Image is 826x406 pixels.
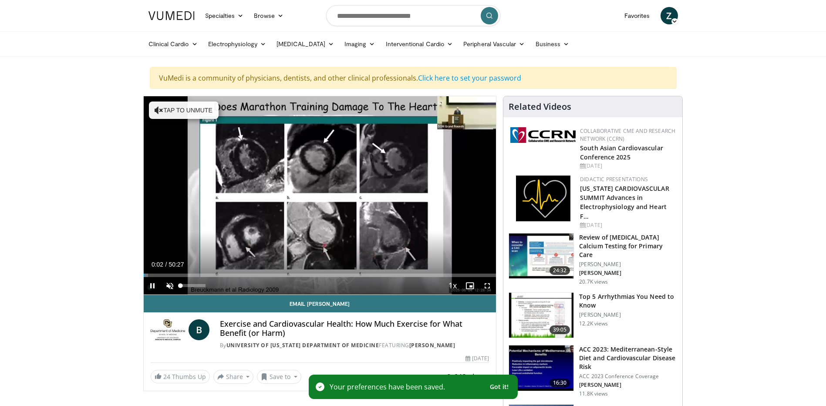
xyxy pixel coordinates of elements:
span: 39:05 [550,325,570,334]
h3: ACC 2023: Mediterranean-Style Diet and Cardiovascular Disease Risk [579,345,677,371]
a: Electrophysiology [203,35,271,53]
span: 50:27 [169,261,184,268]
a: 24:32 Review of [MEDICAL_DATA] Calcium Testing for Primary Care [PERSON_NAME] [PERSON_NAME] 20.7K... [509,233,677,285]
a: [MEDICAL_DATA] [271,35,339,53]
div: [DATE] [580,162,675,170]
img: VuMedi Logo [148,11,195,20]
a: Favorites [619,7,655,24]
div: [DATE] [580,221,675,229]
a: 39:05 Top 5 Arrhythmias You Need to Know [PERSON_NAME] 12.2K views [509,292,677,338]
p: 12.2K views [579,320,608,327]
a: Imaging [339,35,381,53]
h4: Exercise and Cardiovascular Health: How Much Exercise for What Benefit (or Harm) [220,319,489,338]
button: Share [213,370,254,384]
p: [PERSON_NAME] [579,382,677,389]
a: B [189,319,209,340]
span: 0:02 [152,261,163,268]
button: Fullscreen [479,277,496,294]
p: ACC 2023 Conference Coverage [579,373,677,380]
a: South Asian Cardiovascular Conference 2025 [580,144,663,161]
a: [PERSON_NAME] [409,342,455,349]
div: Volume Level [181,284,206,287]
a: 16:30 ACC 2023: Mediterranean-Style Diet and Cardiovascular Disease Risk ACC 2023 Conference Cove... [509,345,677,397]
a: Clinical Cardio [143,35,203,53]
a: 24 Thumbs Up [151,370,210,383]
button: Tap to unmute [149,101,219,119]
span: 24:32 [550,266,570,275]
a: Z [661,7,678,24]
video-js: Video Player [144,96,496,295]
a: Interventional Cardio [381,35,459,53]
span: 24 [163,372,170,381]
div: By FEATURING [220,342,489,349]
a: [US_STATE] CARDIOVASCULAR SUMMIT Advances in Electrophysiology and Heart F… [580,184,669,220]
div: VuMedi is a community of physicians, dentists, and other clinical professionals. [150,67,677,89]
img: e6be7ba5-423f-4f4d-9fbf-6050eac7a348.150x105_q85_crop-smart_upscale.jpg [509,293,573,338]
a: Business [530,35,575,53]
img: University of Colorado Department of Medicine [151,319,185,340]
p: 20.7K views [579,278,608,285]
p: Your preferences have been saved. [330,382,445,392]
a: Email [PERSON_NAME] [144,295,496,312]
input: Search topics, interventions [326,5,500,26]
a: Click here to set your password [418,73,521,83]
button: Playback Rate [444,277,461,294]
a: Specialties [200,7,249,24]
div: [DATE] [465,355,489,362]
p: [PERSON_NAME] [579,311,677,318]
a: Collaborative CME and Research Network (CCRN) [580,127,675,142]
button: Pause [144,277,161,294]
a: University of [US_STATE] Department of Medicine [226,342,379,349]
img: a04ee3ba-8487-4636-b0fb-5e8d268f3737.png.150x105_q85_autocrop_double_scale_upscale_version-0.2.png [510,127,576,143]
span: Got it! [490,383,509,391]
img: b0c32e83-cd40-4939-b266-f52db6655e49.150x105_q85_crop-smart_upscale.jpg [509,345,573,391]
h4: Related Videos [509,101,571,112]
a: Browse [249,7,289,24]
div: Progress Bar [144,274,496,277]
button: Save to [257,370,301,384]
img: f4af32e0-a3f3-4dd9-8ed6-e543ca885e6d.150x105_q85_crop-smart_upscale.jpg [509,233,573,279]
h3: Review of [MEDICAL_DATA] Calcium Testing for Primary Care [579,233,677,259]
p: [PERSON_NAME] [579,270,677,277]
p: 11.8K views [579,390,608,397]
button: Enable picture-in-picture mode [461,277,479,294]
span: 16:30 [550,379,570,387]
p: [PERSON_NAME] [579,261,677,268]
span: 2,643 views [447,372,489,382]
button: Unmute [161,277,179,294]
div: Didactic Presentations [580,176,675,183]
h3: Top 5 Arrhythmias You Need to Know [579,292,677,310]
span: / [165,261,167,268]
a: Peripheral Vascular [458,35,530,53]
img: 1860aa7a-ba06-47e3-81a4-3dc728c2b4cf.png.150x105_q85_autocrop_double_scale_upscale_version-0.2.png [516,176,570,221]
